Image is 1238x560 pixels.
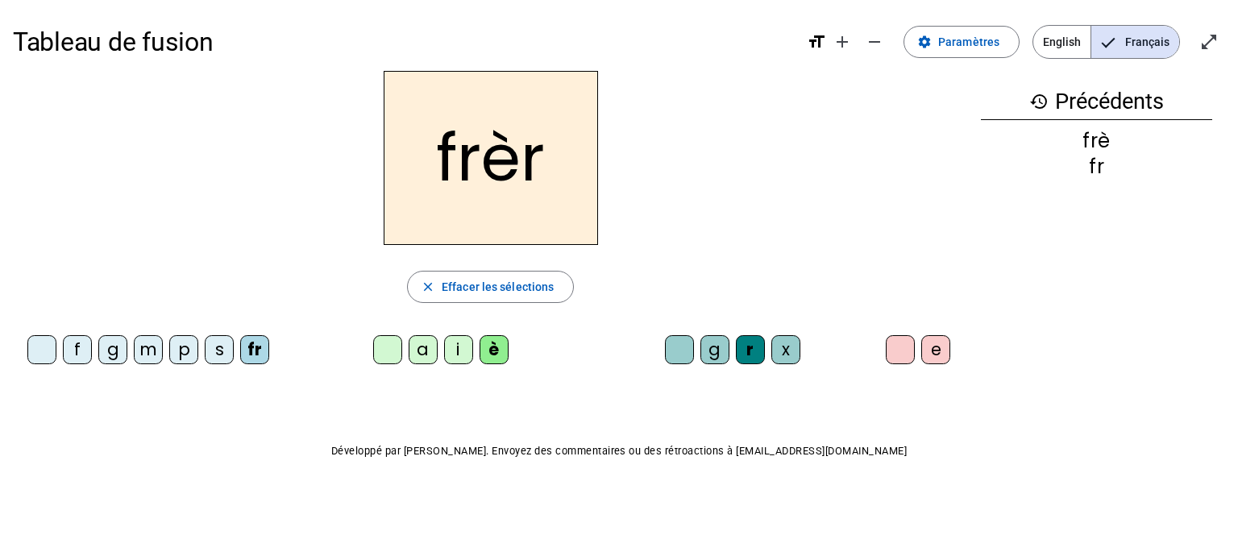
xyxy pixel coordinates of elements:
mat-icon: close [421,280,435,294]
button: Entrer en plein écran [1193,26,1225,58]
p: Développé par [PERSON_NAME]. Envoyez des commentaires ou des rétroactions à [EMAIL_ADDRESS][DOMAI... [13,442,1225,461]
span: Effacer les sélections [442,277,554,297]
div: a [409,335,438,364]
h2: frèr [384,71,598,245]
div: p [169,335,198,364]
span: English [1033,26,1091,58]
mat-icon: add [833,32,852,52]
div: i [444,335,473,364]
button: Augmenter la taille de la police [826,26,858,58]
mat-button-toggle-group: Language selection [1032,25,1180,59]
mat-icon: remove [865,32,884,52]
div: g [700,335,729,364]
mat-icon: format_size [807,32,826,52]
mat-icon: history [1029,92,1049,111]
div: s [205,335,234,364]
div: x [771,335,800,364]
div: è [480,335,509,364]
div: e [921,335,950,364]
div: r [736,335,765,364]
h3: Précédents [981,84,1212,120]
mat-icon: open_in_full [1199,32,1219,52]
div: g [98,335,127,364]
div: m [134,335,163,364]
div: f [63,335,92,364]
div: fr [981,157,1212,176]
mat-icon: settings [917,35,932,49]
h1: Tableau de fusion [13,16,794,68]
span: Paramètres [938,32,999,52]
span: Français [1091,26,1179,58]
button: Paramètres [904,26,1020,58]
div: fr [240,335,269,364]
button: Effacer les sélections [407,271,574,303]
div: frè [981,131,1212,151]
button: Diminuer la taille de la police [858,26,891,58]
